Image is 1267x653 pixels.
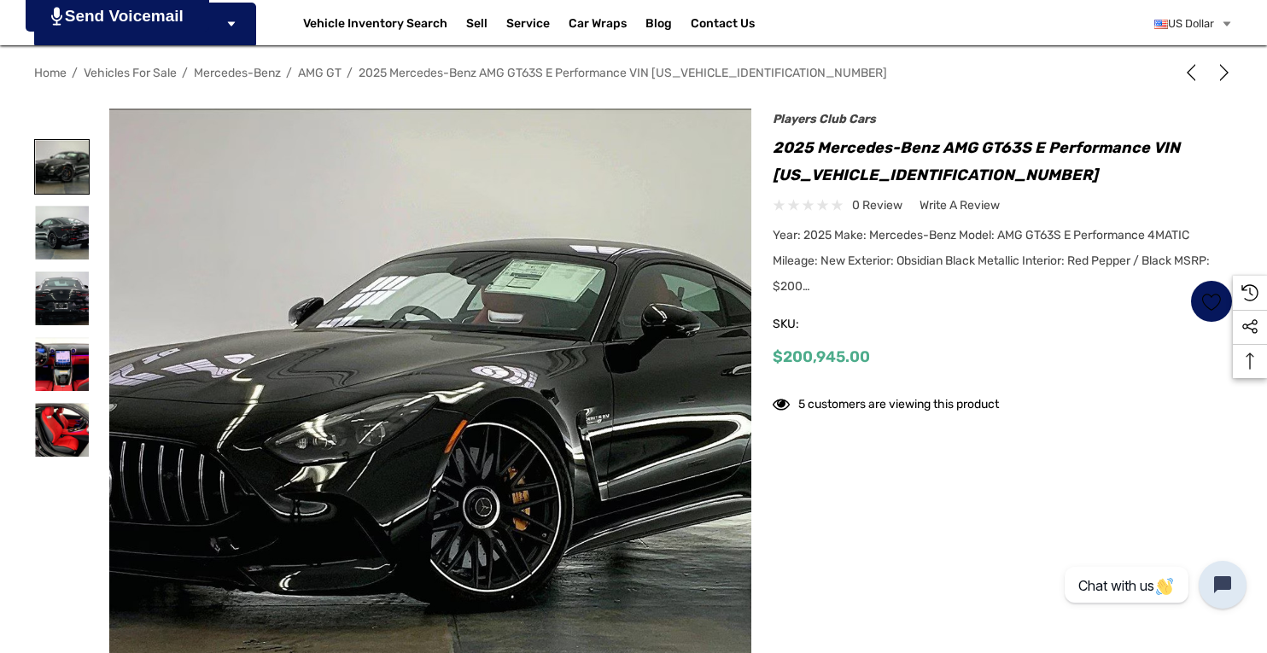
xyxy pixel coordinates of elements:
[51,7,62,26] img: PjwhLS0gR2VuZXJhdG9yOiBHcmF2aXQuaW8gLS0+PHN2ZyB4bWxucz0iaHR0cDovL3d3dy53My5vcmcvMjAwMC9zdmciIHhtb...
[35,403,89,457] img: For Sale: 2025 Mercedes-Benz AMG GT63S E Performance VIN W1KRJ8CB6SF005550
[691,16,755,35] a: Contact Us
[645,16,672,35] a: Blog
[1154,7,1233,41] a: USD
[1241,318,1258,335] svg: Social Media
[35,271,89,325] img: For Sale: 2025 Mercedes-Benz AMG GT63S E Performance VIN W1KRJ8CB6SF005550
[569,7,645,41] a: Car Wraps
[466,7,506,41] a: Sell
[569,16,627,35] span: Car Wraps
[35,206,89,259] img: For Sale: 2025 Mercedes-Benz AMG GT63S E Performance VIN W1KRJ8CB6SF005550
[466,16,488,35] span: Sell
[773,388,999,415] div: 5 customers are viewing this product
[225,18,237,30] svg: Icon Arrow Down
[773,347,870,366] span: $200,945.00
[194,66,281,80] a: Mercedes-Benz
[84,66,177,80] a: Vehicles For Sale
[303,16,447,35] a: Vehicle Inventory Search
[1233,353,1267,370] svg: Top
[506,16,550,35] a: Service
[1202,292,1222,312] svg: Wish List
[1190,280,1233,323] a: Wish List
[298,66,342,80] a: AMG GT
[773,228,1210,294] span: Year: 2025 Make: Mercedes-Benz Model: AMG GT63S E Performance 4MATIC Mileage: New Exterior: Obsid...
[1241,284,1258,301] svg: Recently Viewed
[34,66,67,80] a: Home
[35,337,89,391] img: For Sale: 2025 Mercedes-Benz AMG GT63S E Performance VIN W1KRJ8CB6SF005550
[35,140,89,194] img: For Sale: 2025 Mercedes-Benz AMG GT63S E Performance VIN W1KRJ8CB6SF005550
[1182,64,1206,81] a: Previous
[852,195,902,216] span: 0 review
[1209,64,1233,81] a: Next
[773,112,876,126] a: Players Club Cars
[773,312,858,336] span: SKU:
[34,58,1233,88] nav: Breadcrumb
[773,134,1233,189] h1: 2025 Mercedes-Benz AMG GT63S E Performance VIN [US_VEHICLE_IDENTIFICATION_NUMBER]
[920,195,1000,216] a: Write a Review
[920,198,1000,213] span: Write a Review
[359,66,887,80] a: 2025 Mercedes-Benz AMG GT63S E Performance VIN [US_VEHICLE_IDENTIFICATION_NUMBER]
